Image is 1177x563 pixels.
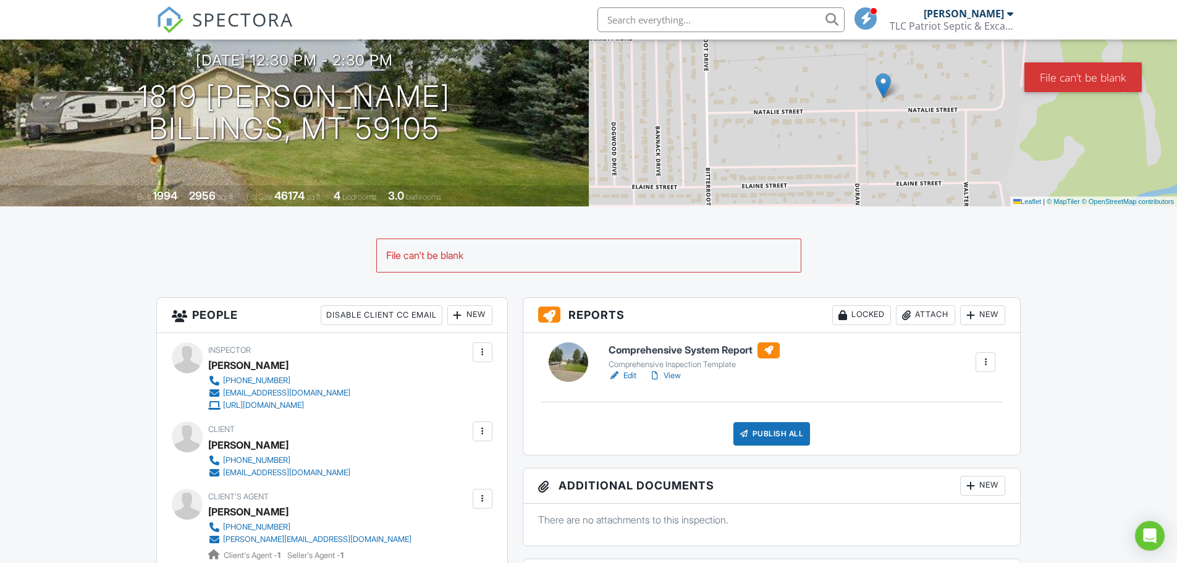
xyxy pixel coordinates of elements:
span: Built [137,192,151,201]
span: SPECTORA [192,6,293,32]
a: [URL][DOMAIN_NAME] [208,399,350,412]
h3: Reports [523,298,1021,333]
span: Client [208,425,235,434]
strong: 1 [340,551,344,560]
strong: 1 [277,551,281,560]
span: Lot Size [247,192,272,201]
span: bathrooms [406,192,441,201]
span: Client's Agent [208,492,269,501]
span: Seller's Agent - [287,551,344,560]
h3: [DATE] 12:30 pm - 2:30 pm [196,52,393,69]
a: [EMAIL_ADDRESS][DOMAIN_NAME] [208,387,350,399]
div: [PHONE_NUMBER] [223,522,290,532]
div: Comprehensive Inspection Template [609,360,780,370]
div: [EMAIL_ADDRESS][DOMAIN_NAME] [223,468,350,478]
a: © MapTiler [1047,198,1080,205]
div: 3.0 [388,189,404,202]
span: Inspector [208,345,251,355]
div: 2956 [189,189,216,202]
a: [PERSON_NAME] [208,502,289,521]
div: [PHONE_NUMBER] [223,376,290,386]
div: Attach [896,305,955,325]
a: Comprehensive System Report Comprehensive Inspection Template [609,342,780,370]
div: File can't be blank [377,239,801,271]
a: © OpenStreetMap contributors [1082,198,1174,205]
a: [EMAIL_ADDRESS][DOMAIN_NAME] [208,467,350,479]
div: New [960,476,1005,496]
span: bedrooms [342,192,376,201]
a: View [649,370,681,382]
div: New [447,305,492,325]
a: [PHONE_NUMBER] [208,454,350,467]
a: [PHONE_NUMBER] [208,521,411,533]
h3: Additional Documents [523,468,1021,504]
img: Marker [875,73,891,98]
div: [PERSON_NAME] [924,7,1004,20]
p: There are no attachments to this inspection. [538,513,1006,527]
h3: People [157,298,507,333]
div: [EMAIL_ADDRESS][DOMAIN_NAME] [223,388,350,398]
span: | [1043,198,1045,205]
span: Client's Agent - [224,551,282,560]
div: 4 [334,189,340,202]
div: New [960,305,1005,325]
a: Leaflet [1013,198,1041,205]
img: The Best Home Inspection Software - Spectora [156,6,184,33]
input: Search everything... [597,7,845,32]
div: Locked [832,305,891,325]
div: Disable Client CC Email [321,305,442,325]
span: sq.ft. [306,192,322,201]
a: SPECTORA [156,17,293,43]
a: [PHONE_NUMBER] [208,375,350,387]
div: Open Intercom Messenger [1135,521,1165,551]
a: [PERSON_NAME][EMAIL_ADDRESS][DOMAIN_NAME] [208,533,411,546]
div: [PERSON_NAME] [208,356,289,375]
h1: 1819 [PERSON_NAME] Billings, MT 59105 [138,80,450,146]
a: Edit [609,370,636,382]
div: [URL][DOMAIN_NAME] [223,400,304,410]
div: Publish All [733,422,811,446]
div: File can't be blank [1024,62,1142,92]
div: 1994 [153,189,177,202]
div: [PHONE_NUMBER] [223,455,290,465]
h6: Comprehensive System Report [609,342,780,358]
div: 46174 [274,189,305,202]
div: [PERSON_NAME] [208,436,289,454]
div: [PERSON_NAME][EMAIL_ADDRESS][DOMAIN_NAME] [223,535,411,544]
div: TLC Patriot Septic & Excavation [890,20,1013,32]
span: sq. ft. [217,192,235,201]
